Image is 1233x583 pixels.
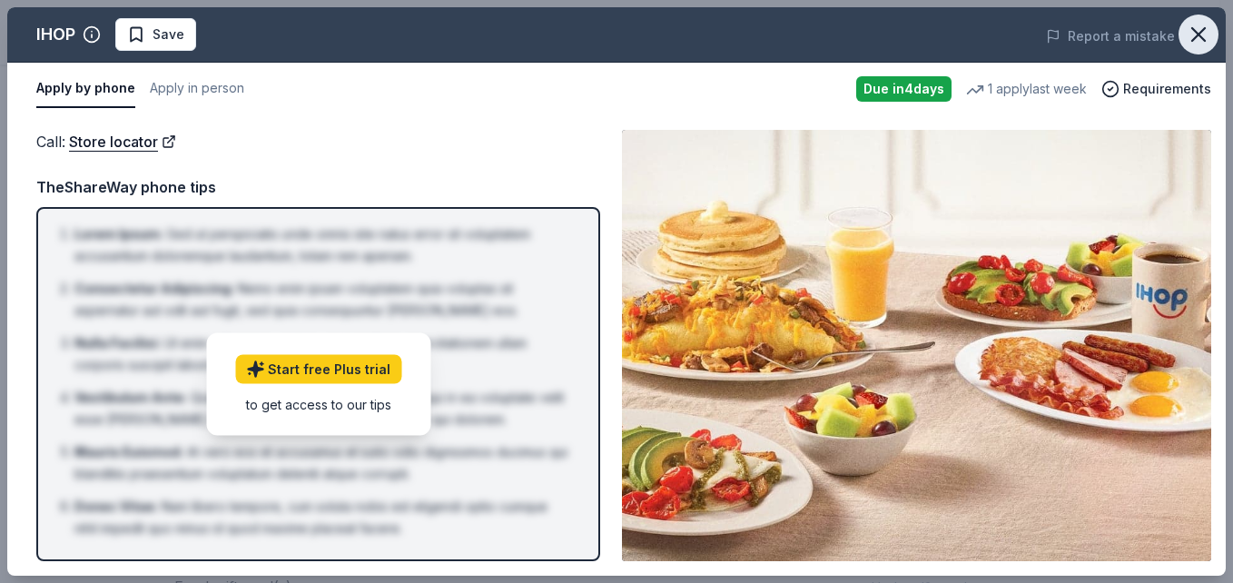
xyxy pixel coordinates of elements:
div: to get access to our tips [235,394,401,413]
div: Call : [36,130,600,153]
li: Nam libero tempore, cum soluta nobis est eligendi optio cumque nihil impedit quo minus id quod ma... [74,496,573,539]
div: IHOP [36,20,75,49]
span: Lorem Ipsum : [74,226,163,242]
li: At vero eos et accusamus et iusto odio dignissimos ducimus qui blanditiis praesentium voluptatum ... [74,441,573,485]
div: 1 apply last week [966,78,1087,100]
span: Consectetur Adipiscing : [74,281,234,296]
button: Apply in person [150,70,244,108]
li: Sed ut perspiciatis unde omnis iste natus error sit voluptatem accusantium doloremque laudantium,... [74,223,573,267]
li: Ut enim ad minima veniam, quis nostrum exercitationem ullam corporis suscipit laboriosam, nisi ut... [74,332,573,376]
a: Store locator [69,130,176,153]
div: TheShareWay phone tips [36,175,600,199]
span: Requirements [1123,78,1211,100]
span: Vestibulum Ante : [74,390,187,405]
li: Quis autem vel eum iure reprehenderit qui in ea voluptate velit esse [PERSON_NAME] nihil molestia... [74,387,573,430]
span: Mauris Euismod : [74,444,183,459]
div: Due in 4 days [856,76,952,102]
button: Report a mistake [1046,25,1175,47]
img: Image for IHOP [622,130,1211,561]
span: Donec Vitae : [74,499,158,514]
button: Requirements [1101,78,1211,100]
a: Start free Plus trial [235,354,401,383]
span: Nulla Facilisi : [74,335,161,351]
span: Save [153,24,184,45]
button: Save [115,18,196,51]
li: Nemo enim ipsam voluptatem quia voluptas sit aspernatur aut odit aut fugit, sed quia consequuntur... [74,278,573,321]
button: Apply by phone [36,70,135,108]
